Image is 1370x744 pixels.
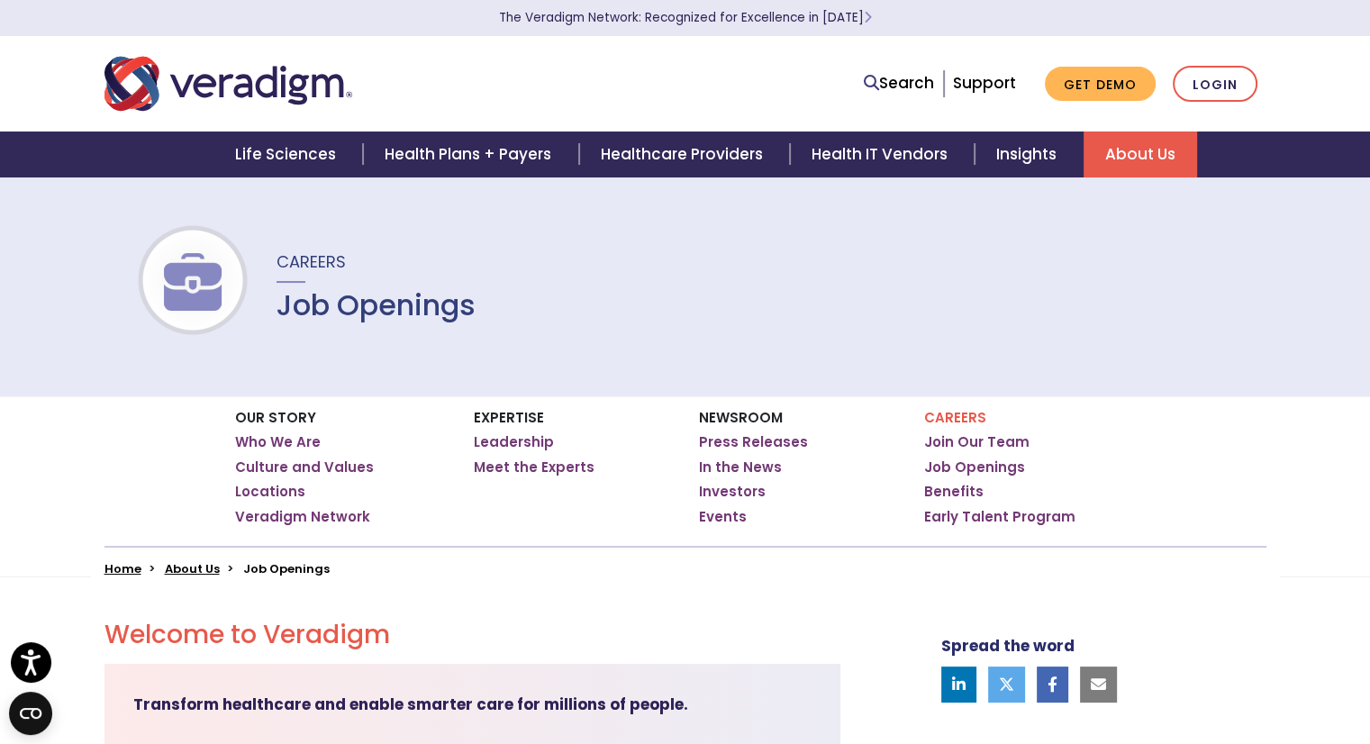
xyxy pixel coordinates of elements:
a: Leadership [474,433,554,451]
a: In the News [699,458,782,476]
img: Veradigm logo [104,54,352,113]
button: Open CMP widget [9,692,52,735]
a: Health Plans + Payers [363,132,578,177]
a: About Us [1084,132,1197,177]
h1: Job Openings [277,288,476,322]
span: Careers [277,250,346,273]
a: Health IT Vendors [790,132,975,177]
a: Search [864,71,934,95]
a: About Us [165,560,220,577]
a: Culture and Values [235,458,374,476]
a: Events [699,508,747,526]
a: Meet the Experts [474,458,594,476]
a: Veradigm Network [235,508,370,526]
a: The Veradigm Network: Recognized for Excellence in [DATE]Learn More [499,9,872,26]
strong: Spread the word [941,635,1075,657]
a: Job Openings [924,458,1025,476]
a: Login [1173,66,1257,103]
a: Press Releases [699,433,808,451]
a: Locations [235,483,305,501]
a: Home [104,560,141,577]
a: Support [953,72,1016,94]
a: Early Talent Program [924,508,1075,526]
a: Life Sciences [213,132,363,177]
a: Get Demo [1045,67,1156,102]
a: Benefits [924,483,984,501]
a: Join Our Team [924,433,1030,451]
strong: Transform healthcare and enable smarter care for millions of people. [133,694,688,715]
a: Who We Are [235,433,321,451]
a: Investors [699,483,766,501]
a: Healthcare Providers [579,132,790,177]
a: Insights [975,132,1084,177]
span: Learn More [864,9,872,26]
h2: Welcome to Veradigm [104,620,840,650]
